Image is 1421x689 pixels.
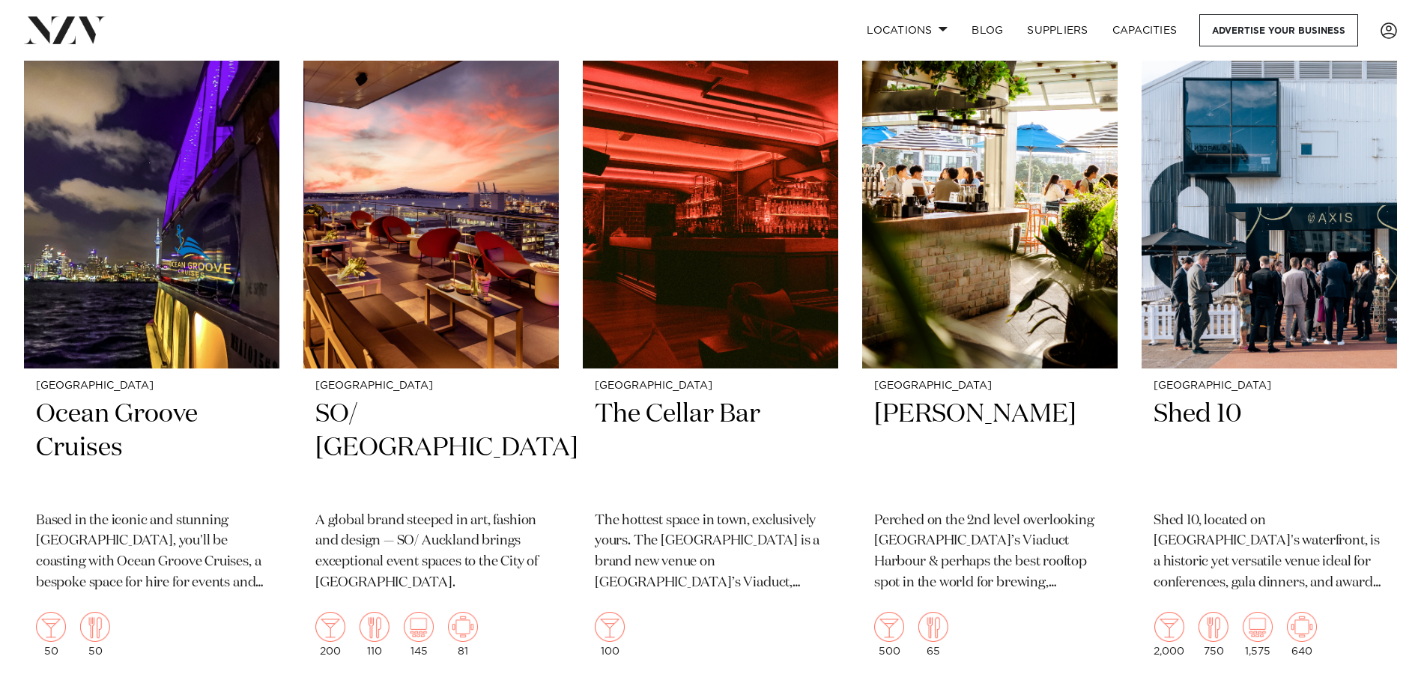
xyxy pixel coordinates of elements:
[1100,14,1190,46] a: Capacities
[1154,612,1184,642] img: cocktail.png
[595,612,625,657] div: 100
[315,612,345,657] div: 200
[1154,398,1385,499] h2: Shed 10
[24,16,106,43] img: nzv-logo.png
[874,612,904,657] div: 500
[24,25,279,669] a: [GEOGRAPHIC_DATA] Ocean Groove Cruises Based in the iconic and stunning [GEOGRAPHIC_DATA], you'll...
[1243,612,1273,642] img: theatre.png
[1154,612,1184,657] div: 2,000
[36,612,66,657] div: 50
[583,25,838,669] a: [GEOGRAPHIC_DATA] The Cellar Bar The hottest space in town, exclusively yours. The [GEOGRAPHIC_DA...
[960,14,1015,46] a: BLOG
[918,612,948,642] img: dining.png
[918,612,948,657] div: 65
[874,398,1106,499] h2: [PERSON_NAME]
[595,398,826,499] h2: The Cellar Bar
[855,14,960,46] a: Locations
[315,398,547,499] h2: SO/ [GEOGRAPHIC_DATA]
[36,612,66,642] img: cocktail.png
[80,612,110,657] div: 50
[1154,380,1385,392] small: [GEOGRAPHIC_DATA]
[1142,25,1397,669] a: [GEOGRAPHIC_DATA] Shed 10 Shed 10, located on [GEOGRAPHIC_DATA]'s waterfront, is a historic yet v...
[874,612,904,642] img: cocktail.png
[1154,511,1385,595] p: Shed 10, located on [GEOGRAPHIC_DATA]'s waterfront, is a historic yet versatile venue ideal for c...
[404,612,434,642] img: theatre.png
[595,612,625,642] img: cocktail.png
[448,612,478,642] img: meeting.png
[315,511,547,595] p: A global brand steeped in art, fashion and design — SO/ Auckland brings exceptional event spaces ...
[360,612,390,657] div: 110
[1199,612,1228,642] img: dining.png
[1199,14,1358,46] a: Advertise your business
[360,612,390,642] img: dining.png
[874,380,1106,392] small: [GEOGRAPHIC_DATA]
[80,612,110,642] img: dining.png
[303,25,559,669] a: [GEOGRAPHIC_DATA] SO/ [GEOGRAPHIC_DATA] A global brand steeped in art, fashion and design — SO/ A...
[1015,14,1100,46] a: SUPPLIERS
[448,612,478,657] div: 81
[595,511,826,595] p: The hottest space in town, exclusively yours. The [GEOGRAPHIC_DATA] is a brand new venue on [GEOG...
[1243,612,1273,657] div: 1,575
[36,380,267,392] small: [GEOGRAPHIC_DATA]
[404,612,434,657] div: 145
[1287,612,1317,657] div: 640
[862,25,1118,669] a: [GEOGRAPHIC_DATA] [PERSON_NAME] Perched on the 2nd level overlooking [GEOGRAPHIC_DATA]’s Viaduct ...
[315,380,547,392] small: [GEOGRAPHIC_DATA]
[36,398,267,499] h2: Ocean Groove Cruises
[1199,612,1228,657] div: 750
[315,612,345,642] img: cocktail.png
[874,511,1106,595] p: Perched on the 2nd level overlooking [GEOGRAPHIC_DATA]’s Viaduct Harbour & perhaps the best rooft...
[1287,612,1317,642] img: meeting.png
[36,511,267,595] p: Based in the iconic and stunning [GEOGRAPHIC_DATA], you'll be coasting with Ocean Groove Cruises,...
[595,380,826,392] small: [GEOGRAPHIC_DATA]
